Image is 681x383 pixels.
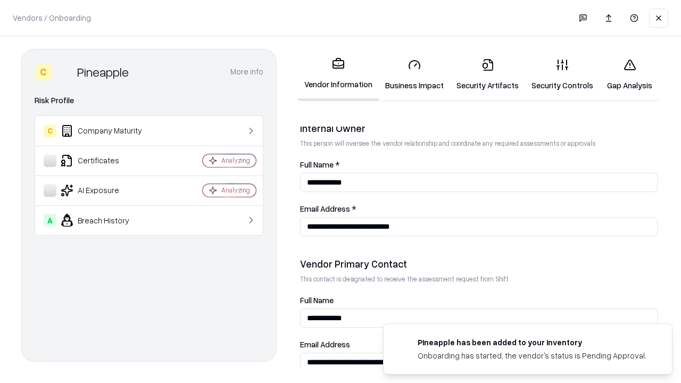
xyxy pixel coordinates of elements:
label: Email Address [300,340,658,348]
div: Analyzing [221,186,250,195]
div: Onboarding has started, the vendor's status is Pending Approval. [418,350,646,361]
label: Full Name [300,296,658,304]
div: C [35,63,52,80]
div: Breach History [44,214,171,227]
button: More info [230,62,263,81]
div: Analyzing [221,156,250,165]
a: Security Controls [525,50,600,99]
img: Pineapple [56,63,73,80]
img: pineappleenergy.com [396,337,409,349]
label: Email Address * [300,205,658,213]
a: Security Artifacts [450,50,525,99]
div: Certificates [44,154,171,167]
a: Business Impact [379,50,450,99]
a: Gap Analysis [600,50,660,99]
p: This person will oversee the vendor relationship and coordinate any required assessments or appro... [300,139,658,148]
div: C [44,124,56,137]
div: Internal Owner [300,122,658,135]
div: Risk Profile [35,94,263,107]
div: A [44,214,56,227]
p: Vendors / Onboarding [13,12,91,23]
div: Vendor Primary Contact [300,257,658,270]
a: Vendor Information [298,49,379,101]
div: Pineapple has been added to your inventory [418,337,646,348]
div: AI Exposure [44,184,171,197]
div: Company Maturity [44,124,171,137]
div: Pineapple [77,63,129,80]
label: Full Name * [300,161,658,169]
p: This contact is designated to receive the assessment request from Shift [300,274,658,284]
